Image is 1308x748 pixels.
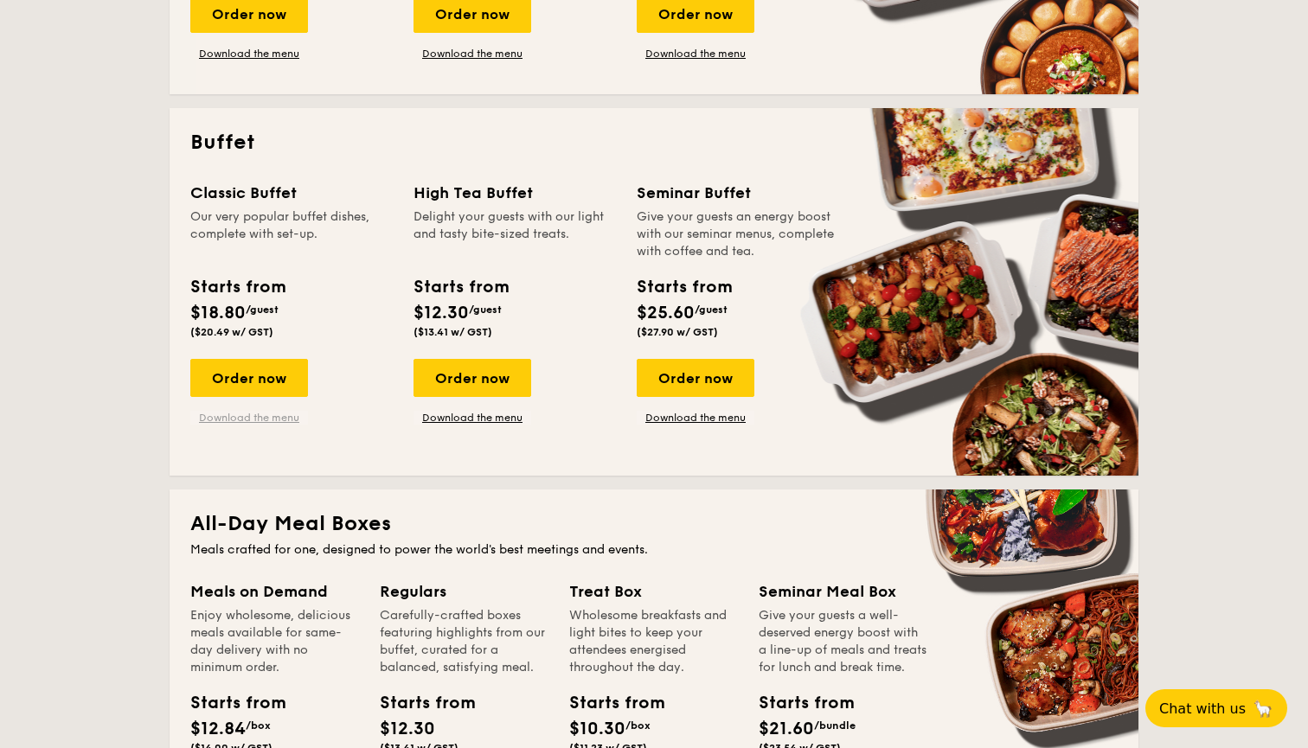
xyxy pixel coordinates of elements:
[380,579,548,604] div: Regulars
[814,719,856,732] span: /bundle
[637,326,718,338] span: ($27.90 w/ GST)
[190,303,246,323] span: $18.80
[414,411,531,425] a: Download the menu
[246,304,279,316] span: /guest
[190,719,246,739] span: $12.84
[190,411,308,425] a: Download the menu
[190,208,393,260] div: Our very popular buffet dishes, complete with set-up.
[190,326,273,338] span: ($20.49 w/ GST)
[569,607,738,676] div: Wholesome breakfasts and light bites to keep your attendees energised throughout the day.
[569,719,625,739] span: $10.30
[190,359,308,397] div: Order now
[190,607,359,676] div: Enjoy wholesome, delicious meals available for same-day delivery with no minimum order.
[190,690,268,716] div: Starts from
[637,208,839,260] div: Give your guests an energy boost with our seminar menus, complete with coffee and tea.
[380,607,548,676] div: Carefully-crafted boxes featuring highlights from our buffet, curated for a balanced, satisfying ...
[759,690,837,716] div: Starts from
[469,304,502,316] span: /guest
[759,607,927,676] div: Give your guests a well-deserved energy boost with a line-up of meals and treats for lunch and br...
[414,47,531,61] a: Download the menu
[637,181,839,205] div: Seminar Buffet
[637,274,731,300] div: Starts from
[380,719,435,739] span: $12.30
[190,579,359,604] div: Meals on Demand
[569,579,738,604] div: Treat Box
[695,304,728,316] span: /guest
[190,129,1118,157] h2: Buffet
[246,719,271,732] span: /box
[625,719,651,732] span: /box
[1253,699,1273,719] span: 🦙
[1145,689,1287,727] button: Chat with us🦙
[414,274,508,300] div: Starts from
[637,359,754,397] div: Order now
[190,510,1118,538] h2: All-Day Meal Boxes
[190,541,1118,559] div: Meals crafted for one, designed to power the world's best meetings and events.
[414,359,531,397] div: Order now
[380,690,458,716] div: Starts from
[637,411,754,425] a: Download the menu
[414,208,616,260] div: Delight your guests with our light and tasty bite-sized treats.
[190,181,393,205] div: Classic Buffet
[414,326,492,338] span: ($13.41 w/ GST)
[414,303,469,323] span: $12.30
[190,274,285,300] div: Starts from
[414,181,616,205] div: High Tea Buffet
[1159,700,1246,717] span: Chat with us
[637,47,754,61] a: Download the menu
[637,303,695,323] span: $25.60
[190,47,308,61] a: Download the menu
[759,579,927,604] div: Seminar Meal Box
[569,690,647,716] div: Starts from
[759,719,814,739] span: $21.60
